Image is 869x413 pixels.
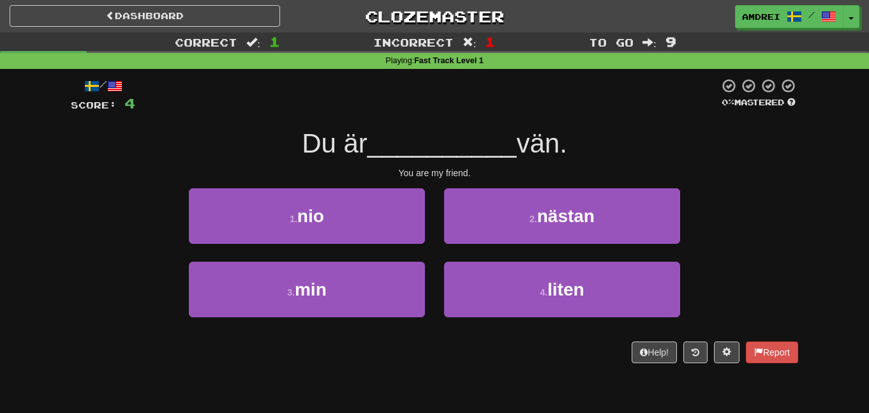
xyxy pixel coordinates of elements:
[175,36,237,49] span: Correct
[735,5,843,28] a: amdrei /
[537,206,595,226] span: nästan
[516,128,567,158] span: vän.
[246,37,260,48] span: :
[683,342,708,363] button: Round history (alt+y)
[642,37,657,48] span: :
[665,34,676,49] span: 9
[290,214,297,224] small: 1 .
[547,280,584,299] span: liten
[295,280,327,299] span: min
[71,78,135,94] div: /
[71,167,798,179] div: You are my friend.
[742,11,780,22] span: amdrei
[10,5,280,27] a: Dashboard
[297,206,324,226] span: nio
[269,34,280,49] span: 1
[299,5,570,27] a: Clozemaster
[444,262,680,317] button: 4.liten
[302,128,368,158] span: Du är
[485,34,496,49] span: 1
[373,36,454,49] span: Incorrect
[722,97,734,107] span: 0 %
[589,36,634,49] span: To go
[189,262,425,317] button: 3.min
[71,100,117,110] span: Score:
[746,342,798,363] button: Report
[444,188,680,244] button: 2.nästan
[719,97,798,109] div: Mastered
[540,287,547,297] small: 4 .
[632,342,677,363] button: Help!
[414,56,484,65] strong: Fast Track Level 1
[287,287,295,297] small: 3 .
[463,37,477,48] span: :
[124,95,135,111] span: 4
[368,128,517,158] span: __________
[808,10,815,19] span: /
[530,214,537,224] small: 2 .
[189,188,425,244] button: 1.nio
